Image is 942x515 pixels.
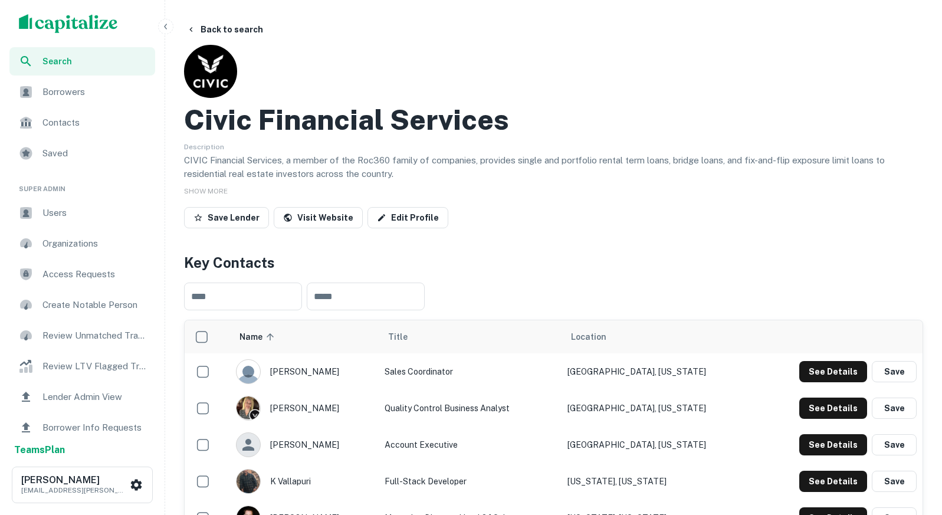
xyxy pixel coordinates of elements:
[379,463,562,500] td: Full-stack Developer
[9,260,155,288] a: Access Requests
[42,55,148,68] span: Search
[184,252,923,273] h4: Key Contacts
[21,485,127,496] p: [EMAIL_ADDRESS][PERSON_NAME][DOMAIN_NAME]
[42,237,148,251] span: Organizations
[9,383,155,411] a: Lender Admin View
[9,139,155,168] a: Saved
[799,471,867,492] button: See Details
[379,390,562,427] td: Quality Control Business Analyst
[42,85,148,99] span: Borrowers
[42,390,148,404] span: Lender Admin View
[379,427,562,463] td: Account Executive
[42,359,148,373] span: Review LTV Flagged Transactions
[42,329,148,343] span: Review Unmatched Transactions
[9,170,155,199] li: Super Admin
[184,153,923,181] p: CIVIC Financial Services, a member of the Roc360 family of companies, provides single and portfol...
[9,352,155,380] a: Review LTV Flagged Transactions
[9,109,155,137] a: Contacts
[237,360,260,383] img: 9c8pery4andzj6ohjkjp54ma2
[236,469,373,494] div: k vallapuri
[883,421,942,477] iframe: Chat Widget
[9,291,155,319] a: Create Notable Person
[799,434,867,455] button: See Details
[184,103,509,137] h2: Civic Financial Services
[42,421,148,435] span: Borrower Info Requests
[237,470,260,493] img: 1692887339200
[42,116,148,130] span: Contacts
[182,19,268,40] button: Back to search
[872,471,917,492] button: Save
[379,353,562,390] td: Sales Coordinator
[562,320,756,353] th: Location
[42,298,148,312] span: Create Notable Person
[562,427,756,463] td: [GEOGRAPHIC_DATA], [US_STATE]
[367,207,448,228] a: Edit Profile
[872,398,917,419] button: Save
[236,359,373,384] div: [PERSON_NAME]
[9,229,155,258] a: Organizations
[9,199,155,227] a: Users
[239,330,278,344] span: Name
[799,398,867,419] button: See Details
[237,396,260,420] img: 1675356643166
[21,475,127,485] h6: [PERSON_NAME]
[562,353,756,390] td: [GEOGRAPHIC_DATA], [US_STATE]
[14,443,65,457] a: TeamsPlan
[9,414,155,442] a: Borrower Info Requests
[42,206,148,220] span: Users
[19,14,118,33] img: capitalize-logo.png
[872,434,917,455] button: Save
[562,463,756,500] td: [US_STATE], [US_STATE]
[184,187,228,195] span: SHOW MORE
[12,467,153,503] button: [PERSON_NAME][EMAIL_ADDRESS][PERSON_NAME][DOMAIN_NAME]
[236,396,373,421] div: [PERSON_NAME]
[388,330,423,344] span: Title
[42,146,148,160] span: Saved
[799,361,867,382] button: See Details
[274,207,363,228] a: Visit Website
[9,78,155,106] a: Borrowers
[14,444,65,455] strong: Teams Plan
[379,320,562,353] th: Title
[42,267,148,281] span: Access Requests
[872,361,917,382] button: Save
[230,320,379,353] th: Name
[184,143,224,151] span: Description
[236,432,373,457] div: [PERSON_NAME]
[571,330,606,344] span: Location
[184,207,269,228] button: Save Lender
[9,47,155,76] a: Search
[562,390,756,427] td: [GEOGRAPHIC_DATA], [US_STATE]
[9,322,155,350] a: Review Unmatched Transactions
